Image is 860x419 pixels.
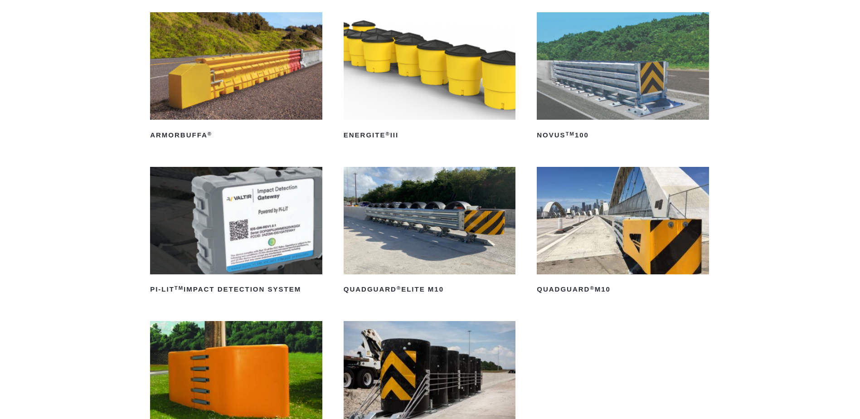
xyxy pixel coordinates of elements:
[397,285,401,291] sup: ®
[385,131,390,136] sup: ®
[344,12,516,142] a: ENERGITE®III
[344,128,516,142] h2: ENERGITE III
[537,283,709,297] h2: QuadGuard M10
[590,285,594,291] sup: ®
[537,128,709,142] h2: NOVUS 100
[537,167,709,297] a: QuadGuard®M10
[537,12,709,142] a: NOVUSTM100
[150,12,322,142] a: ArmorBuffa®
[150,167,322,297] a: PI-LITTMImpact Detection System
[150,128,322,142] h2: ArmorBuffa
[344,283,516,297] h2: QuadGuard Elite M10
[344,167,516,297] a: QuadGuard®Elite M10
[566,131,575,136] sup: TM
[208,131,212,136] sup: ®
[150,283,322,297] h2: PI-LIT Impact Detection System
[175,285,184,291] sup: TM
